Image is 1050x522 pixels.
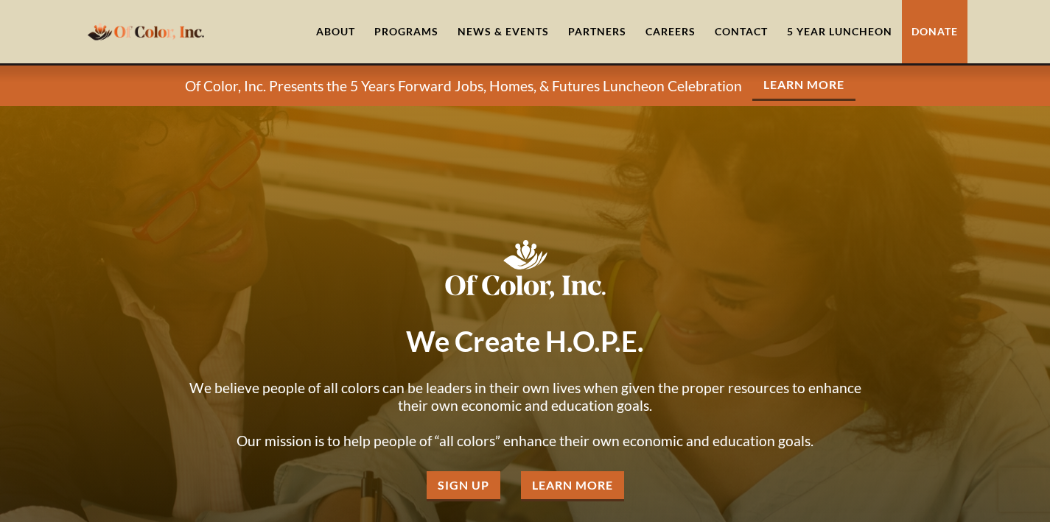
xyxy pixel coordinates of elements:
a: Learn More [521,471,624,501]
div: Programs [374,24,438,39]
p: We believe people of all colors can be leaders in their own lives when given the proper resources... [179,379,872,450]
a: home [83,14,209,49]
a: Sign Up [427,471,500,501]
a: Learn More [752,71,855,101]
strong: We Create H.O.P.E. [406,324,644,358]
p: Of Color, Inc. Presents the 5 Years Forward Jobs, Homes, & Futures Luncheon Celebration [185,77,742,95]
